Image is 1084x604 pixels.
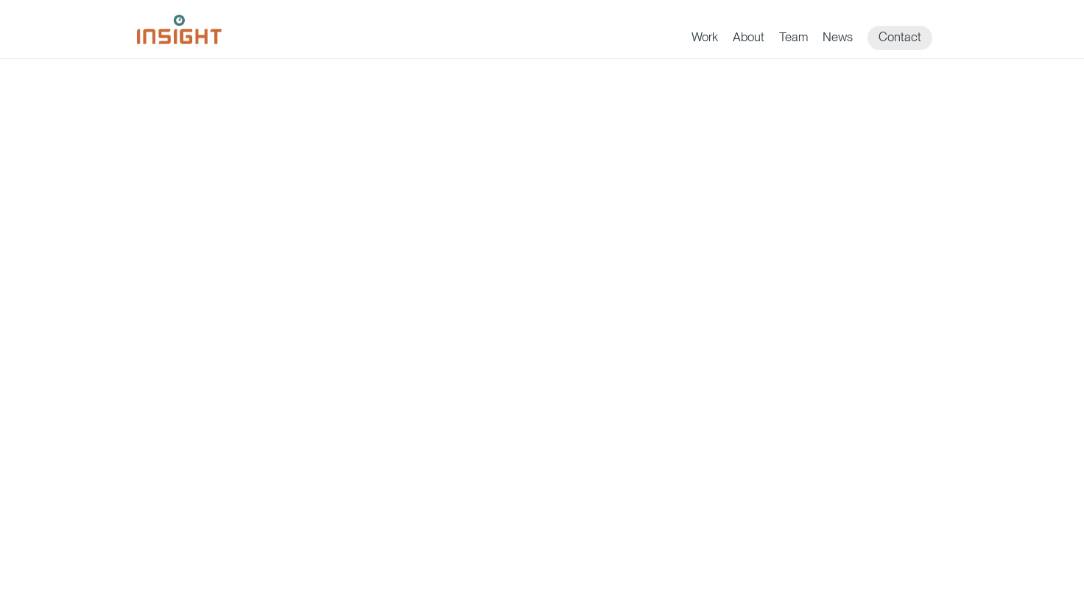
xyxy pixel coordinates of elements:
[137,15,222,44] img: Insight Marketing Design
[691,26,947,50] nav: primary navigation menu
[823,29,853,50] a: News
[779,29,808,50] a: Team
[867,26,932,50] a: Contact
[691,29,718,50] a: Work
[733,29,764,50] a: About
